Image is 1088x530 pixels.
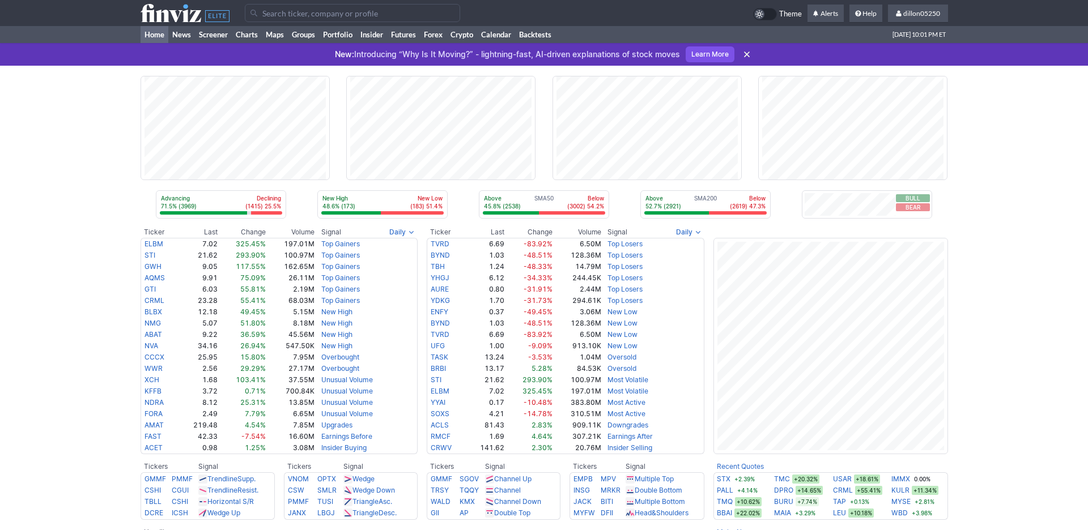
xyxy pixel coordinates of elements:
td: 13.17 [466,363,505,374]
span: 75.09% [240,273,266,282]
a: ELBM [144,240,163,248]
p: 71.5% (3969) [161,202,197,210]
th: Volume [553,226,602,238]
a: GTI [144,285,156,293]
td: 2.49 [178,408,218,420]
td: 197.01M [553,386,602,397]
td: 7.95M [266,352,315,363]
a: New Low [607,307,637,316]
td: 23.28 [178,295,218,306]
a: BRBI [431,364,446,373]
a: NDRA [144,398,164,407]
td: 45.56M [266,329,315,340]
a: NMG [144,319,161,327]
td: 6.12 [466,272,505,284]
span: 55.81% [240,285,266,293]
td: 14.79M [553,261,602,272]
a: EMPB [573,475,593,483]
td: 913.10K [553,340,602,352]
a: BLBX [144,307,162,316]
span: -14.78% [524,409,552,418]
a: Portfolio [319,26,356,43]
td: 12.18 [178,306,218,318]
a: JANX [288,508,306,517]
td: 68.03M [266,295,315,306]
p: Introducing “Why Is It Moving?” - lightning-fast, AI-driven explanations of stock moves [335,49,680,60]
a: Screener [195,26,232,43]
td: 197.01M [266,238,315,250]
td: 0.17 [466,397,505,408]
td: 2.44M [553,284,602,295]
td: 3.72 [178,386,218,397]
span: Signal [607,228,627,237]
span: -48.33% [524,262,552,271]
a: GII [431,508,439,517]
a: Top Gainers [321,296,360,305]
td: 13.24 [466,352,505,363]
td: 2.19M [266,284,315,295]
a: Backtests [515,26,555,43]
span: -49.45% [524,307,552,316]
td: 7.02 [178,238,218,250]
a: New High [321,330,352,339]
a: Charts [232,26,262,43]
a: Unusual Volume [321,375,373,384]
a: KULR [891,485,909,496]
a: dillon05250 [888,5,948,23]
td: 100.97M [266,250,315,261]
a: CSHI [144,486,161,494]
span: 103.41% [236,375,266,384]
span: [DATE] 10:01 PM ET [892,26,946,43]
a: ACLS [431,421,449,429]
a: CCCX [144,353,164,361]
span: 25.31% [240,398,266,407]
a: BURU [774,496,793,507]
a: TMC [774,473,790,485]
a: Top Gainers [321,273,360,282]
a: Wedge [352,475,375,483]
a: SMLR [317,486,337,494]
span: Signal [321,228,341,237]
a: STX [717,473,730,485]
td: 3.06M [553,306,602,318]
a: DPRO [774,485,793,496]
td: 0.37 [466,306,505,318]
td: 21.62 [466,374,505,386]
a: Multiple Top [635,475,674,483]
a: TriangleAsc. [352,497,392,506]
span: Desc. [379,508,397,517]
td: 2.56 [178,363,218,374]
a: ELBM [431,387,449,395]
span: dillon05250 [903,9,940,18]
td: 21.62 [178,250,218,261]
a: Crypto [447,26,477,43]
a: Most Volatile [607,387,648,395]
a: GMMF [144,475,166,483]
a: MAIA [774,507,791,519]
td: 13.85M [266,397,315,408]
span: -34.33% [524,273,552,282]
a: Top Losers [607,296,643,305]
td: 6.65M [266,408,315,420]
a: TVRD [431,240,449,248]
span: 293.90% [236,251,266,259]
a: YYAI [431,398,445,407]
a: LBGJ [317,508,335,517]
td: 700.84K [266,386,315,397]
td: 9.91 [178,272,218,284]
p: New High [322,194,355,202]
td: 1.04M [553,352,602,363]
td: 34.16 [178,340,218,352]
a: Insider Selling [607,443,652,452]
a: Overbought [321,364,359,373]
p: Advancing [161,194,197,202]
a: Unusual Volume [321,387,373,395]
a: Downgrades [607,421,648,429]
a: AURE [431,285,449,293]
a: Most Active [607,409,645,418]
a: ACET [144,443,163,452]
a: JACK [573,497,592,506]
a: Earnings After [607,432,653,441]
a: INSG [573,486,590,494]
a: DFII [601,508,613,517]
